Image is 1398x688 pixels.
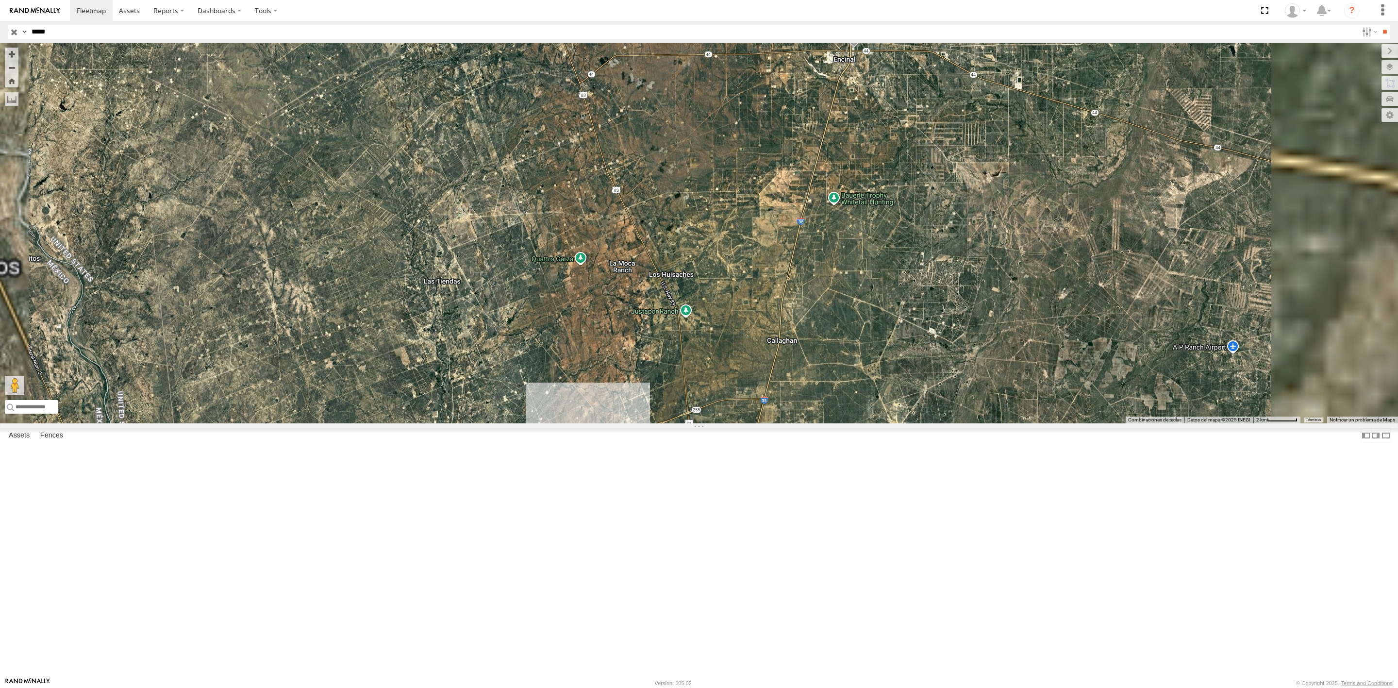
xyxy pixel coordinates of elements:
button: Escala del mapa: 2 km por 59 píxeles [1253,417,1300,423]
a: Visit our Website [5,678,50,688]
a: Términos [1306,418,1321,422]
button: Zoom Home [5,74,18,87]
label: Hide Summary Table [1381,428,1391,442]
span: Datos del mapa ©2025 INEGI [1187,417,1250,422]
i: ? [1344,3,1360,18]
a: Notificar un problema de Maps [1330,417,1395,422]
button: Arrastra al hombrecito al mapa para abrir Street View [5,376,24,395]
span: 2 km [1256,417,1267,422]
div: © Copyright 2025 - [1296,680,1393,686]
div: Version: 305.02 [655,680,692,686]
label: Dock Summary Table to the Right [1371,428,1381,442]
label: Dock Summary Table to the Left [1361,428,1371,442]
label: Search Query [20,25,28,39]
label: Measure [5,92,18,106]
button: Combinaciones de teclas [1128,417,1182,423]
button: Zoom out [5,61,18,74]
label: Fences [35,429,68,442]
button: Zoom in [5,48,18,61]
img: rand-logo.svg [10,7,60,14]
label: Assets [4,429,34,442]
label: Map Settings [1381,108,1398,122]
div: Josue Jimenez [1281,3,1310,18]
a: Terms and Conditions [1341,680,1393,686]
label: Search Filter Options [1358,25,1379,39]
